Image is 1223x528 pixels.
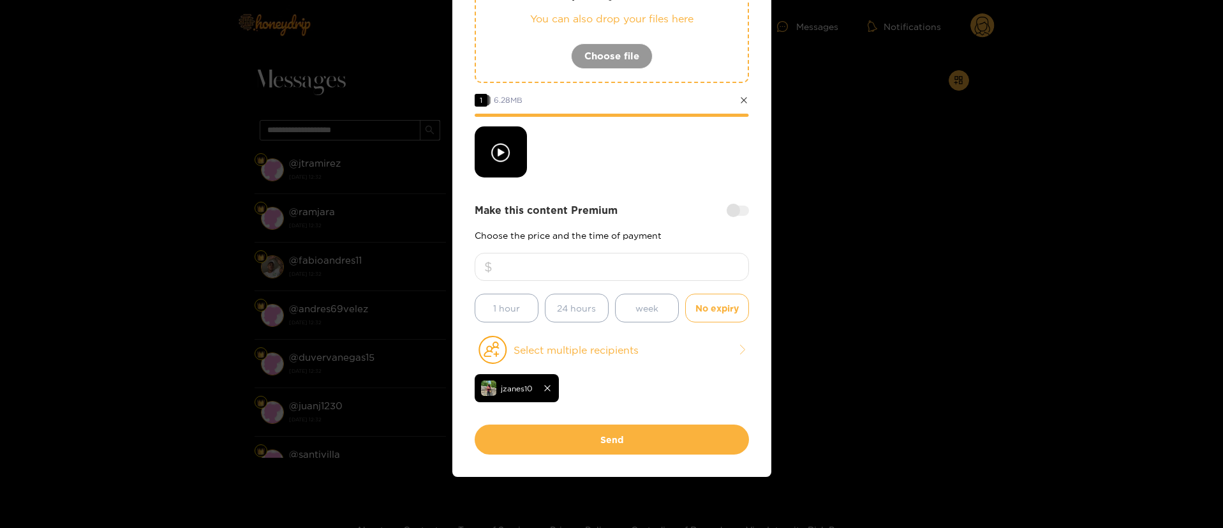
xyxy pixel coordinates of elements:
[685,294,749,322] button: No expiry
[481,381,496,396] img: y3lbc-6fc38bb7-d84e-4a22-86ae-7b8eb055153d.jpeg
[501,11,722,26] p: You can also drop your files here
[695,301,739,315] span: No expiry
[475,230,749,240] p: Choose the price and the time of payment
[494,96,523,104] span: 6.28 MB
[635,301,658,315] span: week
[475,203,618,218] strong: Make this content Premium
[493,301,520,315] span: 1 hour
[475,294,538,322] button: 1 hour
[475,94,487,107] span: 1
[475,425,749,455] button: Send
[475,335,749,365] button: Select multiple recipients
[545,294,609,322] button: 24 hours
[615,294,679,322] button: week
[557,301,596,315] span: 24 hours
[501,381,533,396] span: jzanes10
[571,43,653,69] button: Choose file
